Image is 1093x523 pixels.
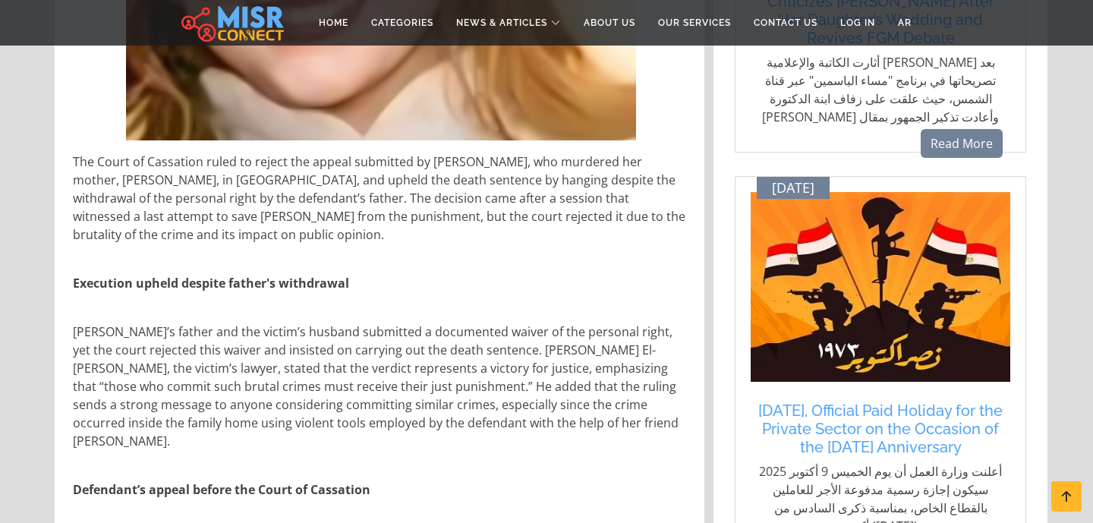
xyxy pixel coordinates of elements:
[445,8,572,37] a: News & Articles
[73,275,349,291] strong: Execution upheld despite father's withdrawal
[758,402,1003,456] a: [DATE], Official Paid Holiday for the Private Sector on the Occasion of the [DATE] Anniversary
[758,53,1003,144] p: أثارت الكاتبة والإعلامية [PERSON_NAME] بعد تصريحاتها في برنامج "مساء الياسمين" عبر قناة الشمس، حي...
[73,153,689,244] p: The Court of Cassation ruled to reject the appeal submitted by [PERSON_NAME], who murdered her mo...
[887,8,923,37] a: AR
[73,323,689,450] p: [PERSON_NAME]’s father and the victim’s husband submitted a documented waiver of the personal rig...
[921,129,1003,158] a: Read More
[360,8,445,37] a: Categories
[181,4,283,42] img: main.misr_connect
[456,16,547,30] span: News & Articles
[307,8,360,37] a: Home
[742,8,829,37] a: Contact Us
[647,8,742,37] a: Our Services
[751,192,1010,382] img: وزارة العمل تعلن الخميس 9 أكتوبر 2025 إجازة رسمية للقطاع الخاص بمناسبة ذكرى 6 أكتوبر
[772,180,814,197] span: [DATE]
[572,8,647,37] a: About Us
[73,481,370,498] strong: Defendant’s appeal before the Court of Cassation
[829,8,887,37] a: Log in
